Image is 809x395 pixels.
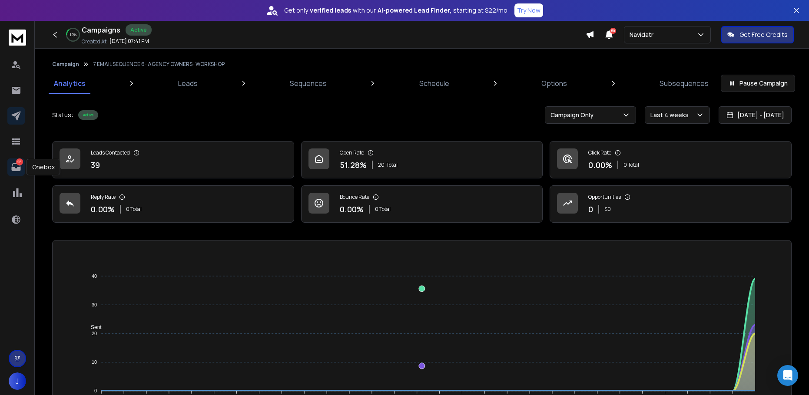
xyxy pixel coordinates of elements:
button: [DATE] - [DATE] [719,106,792,124]
p: Get only with our starting at $22/mo [284,6,507,15]
p: Navidatr [630,30,657,39]
p: Leads [178,78,198,89]
button: J [9,372,26,390]
tspan: 0 [94,388,97,393]
a: Open Rate51.28%20Total [301,141,543,178]
p: Leads Contacted [91,149,130,156]
p: Status: [52,111,73,119]
span: Total [386,161,398,168]
span: Sent [84,324,102,330]
p: 51.28 % [340,159,367,171]
tspan: 20 [92,331,97,336]
p: 0 [588,203,593,215]
img: logo [9,30,26,46]
button: Try Now [514,3,543,17]
a: Subsequences [654,73,714,94]
p: Open Rate [340,149,364,156]
a: Schedule [414,73,454,94]
p: Last 4 weeks [650,111,692,119]
p: 7 EMAIL SEQUENCE 6- AGENCY OWNERS- WORKSHOP [93,61,225,68]
strong: AI-powered Lead Finder, [378,6,451,15]
p: Opportunities [588,194,621,201]
p: Campaign Only [550,111,597,119]
tspan: 10 [92,359,97,365]
p: Sequences [290,78,327,89]
p: 0.00 % [588,159,612,171]
tspan: 40 [92,273,97,279]
p: Try Now [517,6,540,15]
strong: verified leads [310,6,351,15]
p: 39 [91,159,100,171]
div: Active [78,110,98,120]
p: 0 Total [623,161,639,168]
a: Leads [173,73,203,94]
p: [DATE] 07:41 PM [109,38,149,45]
a: Leads Contacted39 [52,141,294,178]
p: Options [541,78,567,89]
a: Sequences [285,73,332,94]
h1: Campaigns [82,25,120,35]
p: Analytics [54,78,86,89]
p: 0 Total [126,206,142,213]
p: Reply Rate [91,194,116,201]
a: Click Rate0.00%0 Total [550,141,792,178]
a: Reply Rate0.00%0 Total [52,185,294,223]
p: 15 % [70,32,76,37]
p: Click Rate [588,149,611,156]
a: Analytics [49,73,91,94]
a: 25 [7,158,25,176]
span: 50 [610,28,616,34]
div: Open Intercom Messenger [777,365,798,386]
button: Get Free Credits [721,26,794,43]
a: Options [536,73,572,94]
span: 20 [378,161,385,168]
button: Campaign [52,61,79,68]
div: Active [126,24,152,36]
p: $ 0 [604,206,611,213]
div: Onebox [27,159,60,175]
a: Opportunities0$0 [550,185,792,223]
p: 0 Total [375,206,391,213]
tspan: 30 [92,302,97,307]
p: Get Free Credits [739,30,788,39]
p: Bounce Rate [340,194,369,201]
p: 25 [16,158,23,165]
p: Subsequences [660,78,709,89]
p: Schedule [419,78,449,89]
p: 0.00 % [91,203,115,215]
p: Created At: [82,38,108,45]
a: Bounce Rate0.00%0 Total [301,185,543,223]
p: 0.00 % [340,203,364,215]
button: Pause Campaign [721,75,795,92]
